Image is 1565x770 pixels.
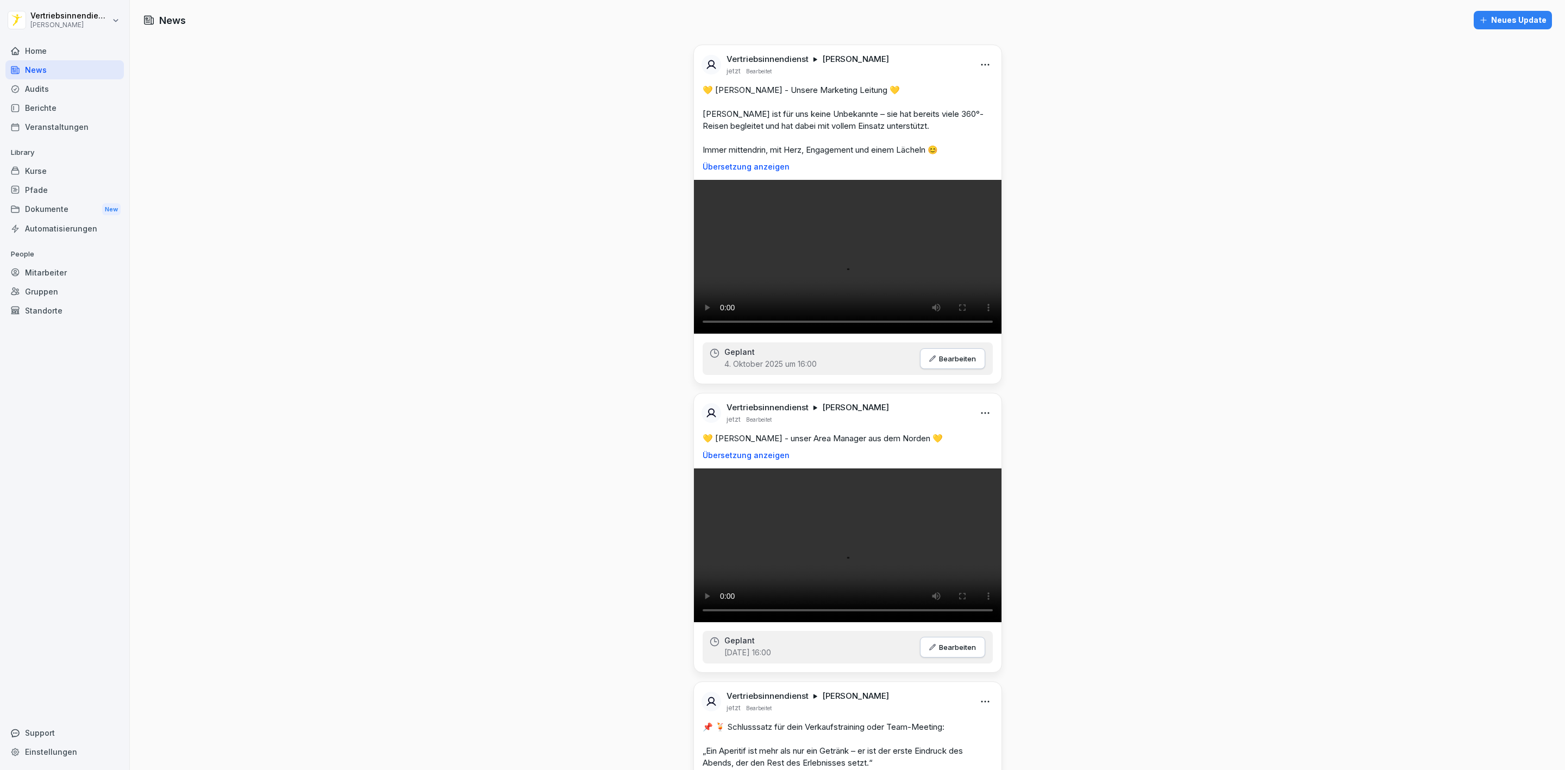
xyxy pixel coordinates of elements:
[5,161,124,180] a: Kurse
[822,402,889,413] p: [PERSON_NAME]
[5,199,124,220] a: DokumenteNew
[703,433,993,445] p: 💛 [PERSON_NAME] - unser Area Manager aus dem Norden 💛
[5,723,124,742] div: Support
[939,354,976,363] p: Bearbeiten
[724,359,817,370] p: 4. Oktober 2025 um 16:00
[5,79,124,98] a: Audits
[5,180,124,199] a: Pfade
[5,144,124,161] p: Library
[746,415,772,424] p: Bearbeitet
[724,647,771,658] p: [DATE] 16:00
[822,691,889,702] p: [PERSON_NAME]
[159,13,186,28] h1: News
[703,721,993,769] p: 📌 🍹 Schlusssatz für dein Verkaufstraining oder Team-Meeting: „Ein Aperitif ist mehr als nur ein G...
[5,246,124,263] p: People
[724,636,755,645] p: Geplant
[939,643,976,652] p: Bearbeiten
[703,162,993,171] p: Übersetzung anzeigen
[5,117,124,136] a: Veranstaltungen
[822,54,889,65] p: [PERSON_NAME]
[727,54,809,65] p: Vertriebsinnendienst
[5,98,124,117] a: Berichte
[30,21,110,29] p: [PERSON_NAME]
[727,402,809,413] p: Vertriebsinnendienst
[727,415,741,424] p: jetzt
[5,282,124,301] a: Gruppen
[5,219,124,238] a: Automatisierungen
[746,704,772,712] p: Bearbeitet
[727,704,741,712] p: jetzt
[102,203,121,216] div: New
[5,60,124,79] a: News
[5,199,124,220] div: Dokumente
[727,67,741,76] p: jetzt
[5,41,124,60] a: Home
[5,263,124,282] a: Mitarbeiter
[724,348,755,356] p: Geplant
[746,67,772,76] p: Bearbeitet
[1474,11,1552,29] button: Neues Update
[703,84,993,156] p: 💛 [PERSON_NAME] - Unsere Marketing Leitung 💛 [PERSON_NAME] ist für uns keine Unbekannte – sie hat...
[703,451,993,460] p: Übersetzung anzeigen
[5,301,124,320] a: Standorte
[920,348,985,369] button: Bearbeiten
[30,11,110,21] p: Vertriebsinnendienst
[1479,14,1547,26] div: Neues Update
[727,691,809,702] p: Vertriebsinnendienst
[5,742,124,761] a: Einstellungen
[920,637,985,658] button: Bearbeiten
